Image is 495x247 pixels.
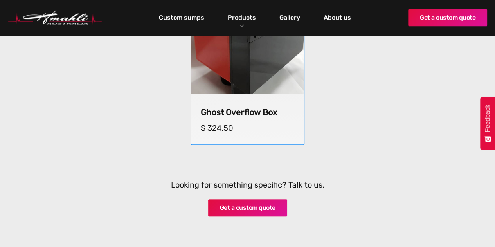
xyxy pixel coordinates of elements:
[408,9,487,26] a: Get a custom quote
[201,123,294,133] h5: $ 324.50
[8,10,102,25] img: Hmahli Australia Logo
[97,180,398,189] h5: Looking for something specific? Talk to us.
[201,107,294,117] h4: Ghost Overflow Box
[226,12,258,23] a: Products
[157,11,206,24] a: Custom sumps
[8,10,102,25] a: home
[277,11,302,24] a: Gallery
[480,97,495,150] button: Feedback - Show survey
[322,11,353,24] a: About us
[484,105,491,132] span: Feedback
[208,199,287,216] a: Get a custom quote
